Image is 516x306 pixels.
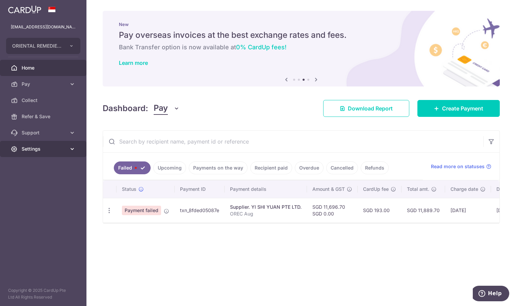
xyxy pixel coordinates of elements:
div: Supplier. Yl SHI YUAN PTE LTD. [230,204,302,210]
a: Read more on statuses [431,163,491,170]
span: Payment failed [122,206,161,215]
a: Upcoming [153,161,186,174]
span: Charge date [450,186,478,193]
a: Learn more [119,59,148,66]
a: Payments on the way [189,161,248,174]
a: Create Payment [417,100,500,117]
input: Search by recipient name, payment id or reference [103,131,483,152]
button: ORIENTAL REMEDIES EAST COAST PRIVATE LIMITED [6,38,80,54]
span: CardUp fee [363,186,389,193]
iframe: Opens a widget where you can find more information [473,286,509,303]
td: txn_8fded05087e [175,198,225,223]
span: Pay [22,81,66,87]
td: SGD 11,696.70 SGD 0.00 [307,198,358,223]
span: 0% CardUp fees! [236,44,286,51]
span: Status [122,186,136,193]
a: Refunds [361,161,389,174]
span: Collect [22,97,66,104]
h5: Pay overseas invoices at the best exchange rates and fees. [119,30,484,41]
span: Pay [154,102,168,115]
a: Overdue [295,161,324,174]
p: New [119,22,484,27]
td: SGD 193.00 [358,198,402,223]
h4: Dashboard: [103,102,148,114]
img: CardUp [8,5,41,14]
span: Amount & GST [312,186,345,193]
h6: Bank Transfer option is now available at [119,43,484,51]
span: Support [22,129,66,136]
a: Failed [114,161,151,174]
img: International Invoice Banner [103,11,500,86]
td: [DATE] [445,198,491,223]
th: Payment details [225,180,307,198]
a: Cancelled [326,161,358,174]
span: Total amt. [407,186,429,193]
span: Home [22,65,66,71]
p: [EMAIL_ADDRESS][DOMAIN_NAME] [11,24,76,30]
button: Pay [154,102,180,115]
span: Download Report [348,104,393,112]
th: Payment ID [175,180,225,198]
span: Settings [22,146,66,152]
span: Create Payment [442,104,483,112]
td: SGD 11,889.70 [402,198,445,223]
a: Recipient paid [250,161,292,174]
span: Refer & Save [22,113,66,120]
p: OREC Aug [230,210,302,217]
span: Read more on statuses [431,163,485,170]
span: ORIENTAL REMEDIES EAST COAST PRIVATE LIMITED [12,43,62,49]
a: Download Report [323,100,409,117]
